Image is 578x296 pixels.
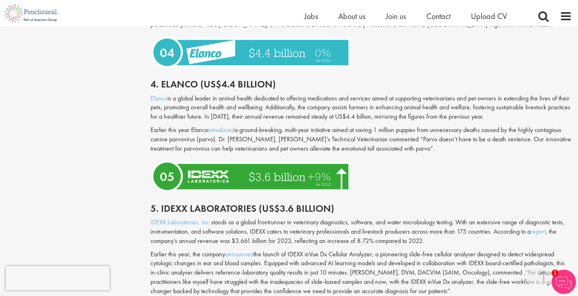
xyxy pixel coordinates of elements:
a: announced [225,250,254,258]
a: Upload CV [471,11,507,21]
img: Chatbot [552,270,576,294]
h2: 5. Idexx Laboratories (US$3.6 billion) [150,203,572,214]
a: IDEXX Laboratories, Inc. [150,218,211,226]
p: stands as a global frontrunner in veterinary diagnostics, software, and water microbiology testin... [150,218,572,246]
iframe: reCAPTCHA [6,266,110,290]
p: Earlier this year, the company the launch of IDEXX inVue Dx Cellular Analyzer, a pioneering slide... [150,250,572,296]
a: Jobs [304,11,318,21]
span: 1 [552,270,559,277]
a: Elanco [150,94,168,102]
p: is a global leader in animal health dedicated to offering medications and services aimed at suppo... [150,94,572,122]
a: About us [338,11,365,21]
p: Earlier this year Elanco a ground-breaking, multi-year initiative aimed at saving 1 million puppi... [150,126,572,153]
a: Contact [426,11,451,21]
a: report [531,227,546,236]
a: introduced [208,126,234,134]
h2: 4. Elanco (US$4.4 billion) [150,79,572,89]
a: Join us [386,11,406,21]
